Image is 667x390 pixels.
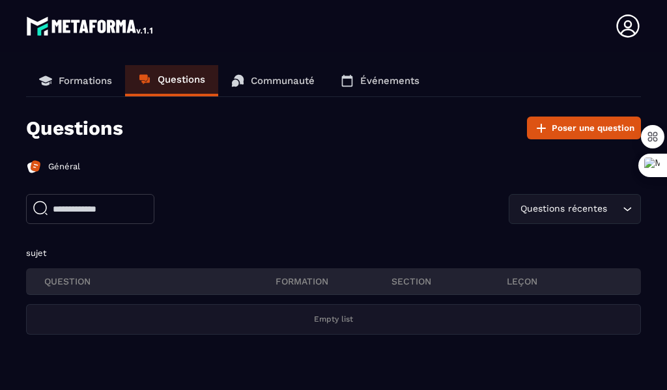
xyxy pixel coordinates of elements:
[391,275,507,287] p: section
[26,159,42,174] img: formation-icon-active.2ea72e5a.svg
[527,117,641,139] button: Poser une question
[276,275,391,287] p: FORMATION
[26,65,125,96] a: Formations
[26,248,46,258] span: sujet
[26,13,155,39] img: logo
[158,74,205,85] p: Questions
[125,65,218,96] a: Questions
[251,75,315,87] p: Communauté
[59,75,112,87] p: Formations
[360,75,419,87] p: Événements
[218,65,328,96] a: Communauté
[517,202,610,216] span: Questions récentes
[328,65,433,96] a: Événements
[509,194,641,224] div: Search for option
[507,275,623,287] p: leçon
[44,275,276,287] p: QUESTION
[48,161,80,173] p: Général
[26,117,123,139] p: Questions
[314,314,353,324] p: Empty list
[610,202,619,216] input: Search for option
